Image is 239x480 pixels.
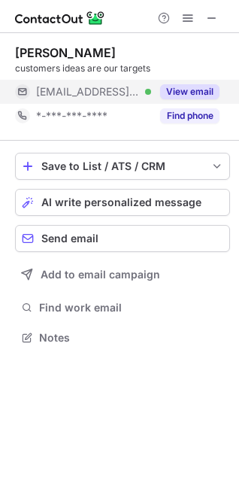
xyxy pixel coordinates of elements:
[15,297,230,318] button: Find work email
[36,85,140,99] span: [EMAIL_ADDRESS][DOMAIN_NAME]
[15,45,116,60] div: [PERSON_NAME]
[41,196,201,208] span: AI write personalized message
[15,261,230,288] button: Add to email campaign
[41,269,160,281] span: Add to email campaign
[15,327,230,348] button: Notes
[15,225,230,252] button: Send email
[160,84,219,99] button: Reveal Button
[15,189,230,216] button: AI write personalized message
[15,62,230,75] div: customers ideas are our targets
[15,9,105,27] img: ContactOut v5.3.10
[39,331,224,345] span: Notes
[160,108,219,123] button: Reveal Button
[39,301,224,314] span: Find work email
[15,153,230,180] button: save-profile-one-click
[41,232,98,245] span: Send email
[41,160,204,172] div: Save to List / ATS / CRM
